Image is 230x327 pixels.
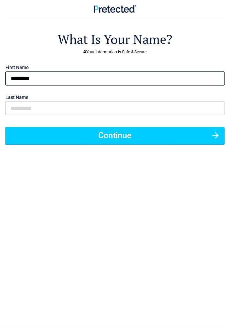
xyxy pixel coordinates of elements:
[5,31,225,48] h2: What Is Your Name?
[5,65,29,70] label: First Name
[5,95,28,100] label: Last Name
[94,5,136,13] img: Main Logo
[5,127,225,144] button: Continue
[5,50,225,54] h3: Your Information Is Safe & Secure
